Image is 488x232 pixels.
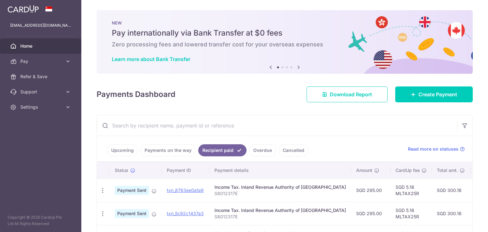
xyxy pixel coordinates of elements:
span: Amount [356,167,372,174]
a: Upcoming [107,144,138,156]
span: Pay [20,58,62,65]
a: Cancelled [279,144,308,156]
span: Settings [20,104,62,110]
h5: Pay internationally via Bank Transfer at $0 fees [112,28,457,38]
a: Create Payment [395,86,473,102]
th: Payment details [209,162,351,179]
a: Payments on the way [140,144,196,156]
th: Payment ID [162,162,209,179]
td: SGD 5.16 MLTAX25R [390,202,432,225]
a: Learn more about Bank Transfer [112,56,190,62]
a: Read more on statuses [408,146,465,152]
span: Total amt. [437,167,458,174]
span: Support [20,89,62,95]
span: Read more on statuses [408,146,458,152]
div: Income Tax. Inland Revenue Authority of [GEOGRAPHIC_DATA] [214,184,346,190]
img: Bank transfer banner [97,10,473,74]
td: SGD 5.16 MLTAX25R [390,179,432,202]
span: Home [20,43,62,49]
td: SGD 300.16 [432,179,471,202]
span: Status [115,167,128,174]
p: NEW [112,20,457,25]
span: CardUp fee [396,167,420,174]
div: Income Tax. Inland Revenue Authority of [GEOGRAPHIC_DATA] [214,207,346,214]
input: Search by recipient name, payment id or reference [97,115,457,136]
a: txn_5c92c1437a3 [167,211,204,216]
span: Payment Sent [115,209,149,218]
p: S8012317E [214,214,346,220]
a: Overdue [249,144,276,156]
span: Refer & Save [20,73,62,80]
a: Download Report [307,86,388,102]
span: Download Report [330,91,372,98]
td: SGD 300.16 [432,202,471,225]
h6: Zero processing fees and lowered transfer cost for your overseas expenses [112,41,457,48]
span: Create Payment [418,91,457,98]
td: SGD 295.00 [351,179,390,202]
iframe: Opens a widget where you can find more information [447,213,482,229]
td: SGD 295.00 [351,202,390,225]
img: CardUp [8,5,39,13]
h4: Payments Dashboard [97,89,175,100]
p: S8012317E [214,190,346,197]
span: Payment Sent [115,186,149,195]
a: txn_8763ee0a1a9 [167,188,204,193]
p: [EMAIL_ADDRESS][DOMAIN_NAME] [10,22,71,29]
a: Recipient paid [198,144,247,156]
